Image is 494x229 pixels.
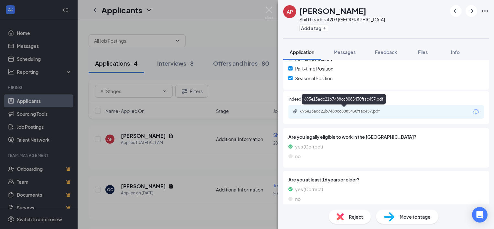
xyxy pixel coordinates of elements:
span: Feedback [375,49,397,55]
span: yes (Correct) [295,186,323,193]
div: 695e13adc21b7488cc8085430ffac457.pdf [302,94,386,104]
div: Shift Leader at 203 [GEOGRAPHIC_DATA] [299,16,385,23]
span: Are you at least 16 years or older? [288,176,484,183]
span: Messages [334,49,356,55]
button: PlusAdd a tag [299,25,328,31]
div: Open Intercom Messenger [472,207,488,223]
svg: Plus [323,26,327,30]
svg: Paperclip [292,109,297,114]
span: Application [290,49,314,55]
span: Seasonal Position [295,75,333,82]
span: no [295,195,301,202]
a: Paperclip695e13adc21b7488cc8085430ffac457.pdf [292,109,397,115]
span: Files [418,49,428,55]
span: no [295,153,301,160]
button: ArrowRight [466,5,477,17]
h1: [PERSON_NAME] [299,5,366,16]
svg: Ellipses [481,7,489,15]
div: 695e13adc21b7488cc8085430ffac457.pdf [300,109,391,114]
span: Move to stage [400,213,431,220]
div: AP [287,8,293,15]
span: Info [451,49,460,55]
button: ArrowLeftNew [450,5,462,17]
span: Part-time Position [295,65,333,72]
span: Indeed Resume [288,96,317,103]
span: yes (Correct) [295,143,323,150]
svg: ArrowRight [467,7,475,15]
span: Reject [349,213,363,220]
span: Are you legally eligible to work in the [GEOGRAPHIC_DATA]? [288,133,484,140]
svg: Download [472,108,480,116]
svg: ArrowLeftNew [452,7,460,15]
